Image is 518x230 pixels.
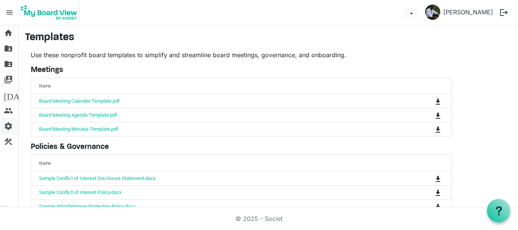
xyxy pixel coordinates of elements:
[433,201,443,212] button: Download
[404,108,451,122] td: is Command column column header
[31,142,452,152] h5: Policies & Governance
[433,187,443,198] button: Download
[31,50,452,59] p: Use these nonprofit board templates to simplify and streamline board meetings, governance, and on...
[4,72,13,87] span: switch_account
[4,103,13,118] span: people
[433,124,443,135] button: Download
[4,41,13,56] span: folder_shared
[404,199,451,213] td: is Command column column header
[39,189,121,195] a: Sample Conflict of Interest Policy.docx
[31,185,404,199] td: Sample Conflict of Interest Policy.docx is template cell column header Name
[31,122,404,136] td: Board Meeting Minutes Template.pdf is template cell column header Name
[39,112,117,118] a: Board Meeting Agenda Template.pdf
[2,5,17,20] span: menu
[425,5,440,20] img: hSUB5Hwbk44obJUHC4p8SpJiBkby1CPMa6WHdO4unjbwNk2QqmooFCj6Eu6u6-Q6MUaBHHRodFmU3PnQOABFnA_thumb.png
[19,3,83,22] a: My Board View Logo
[31,171,404,185] td: Sample Conflict of Interest Disclosure Statement.docx is template cell column header Name
[404,171,451,185] td: is Command column column header
[39,203,135,209] a: Sample Whistleblower Protection Policy.docx
[404,122,451,136] td: is Command column column header
[31,108,404,122] td: Board Meeting Agenda Template.pdf is template cell column header Name
[4,119,13,134] span: settings
[235,215,283,222] a: © 2025 - Societ
[496,5,512,20] button: logout
[404,94,451,108] td: is Command column column header
[4,88,33,103] span: [DATE]
[4,134,13,149] span: construction
[25,31,512,44] h3: Templates
[39,83,51,89] span: Name
[39,175,155,181] a: Sample Conflict of Interest Disclosure Statement.docx
[31,199,404,213] td: Sample Whistleblower Protection Policy.docx is template cell column header Name
[31,94,404,108] td: Board Meeting Calendar Template.pdf is template cell column header Name
[31,66,452,75] h5: Meetings
[433,110,443,120] button: Download
[433,96,443,106] button: Download
[4,25,13,41] span: home
[433,173,443,183] button: Download
[39,161,51,166] span: Name
[440,5,496,20] a: [PERSON_NAME]
[39,126,118,132] a: Board Meeting Minutes Template.pdf
[39,98,120,104] a: Board Meeting Calendar Template.pdf
[403,8,418,19] button: dropdownbutton
[404,185,451,199] td: is Command column column header
[4,56,13,72] span: folder_shared
[19,3,80,22] img: My Board View Logo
